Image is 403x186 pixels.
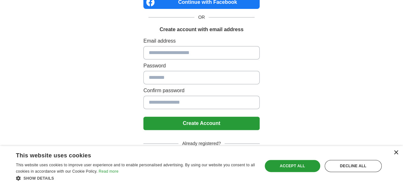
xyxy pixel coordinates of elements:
[194,14,209,21] span: OR
[325,160,382,172] div: Decline all
[143,117,260,130] button: Create Account
[143,37,260,45] label: Email address
[16,150,239,159] div: This website uses cookies
[24,176,54,181] span: Show details
[160,26,243,33] h1: Create account with email address
[99,169,119,174] a: Read more, opens a new window
[16,175,255,181] div: Show details
[178,140,225,147] span: Already registered?
[265,160,320,172] div: Accept all
[143,87,260,94] label: Confirm password
[16,163,255,174] span: This website uses cookies to improve user experience and to enable personalised advertising. By u...
[143,62,260,70] label: Password
[393,150,398,155] div: Close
